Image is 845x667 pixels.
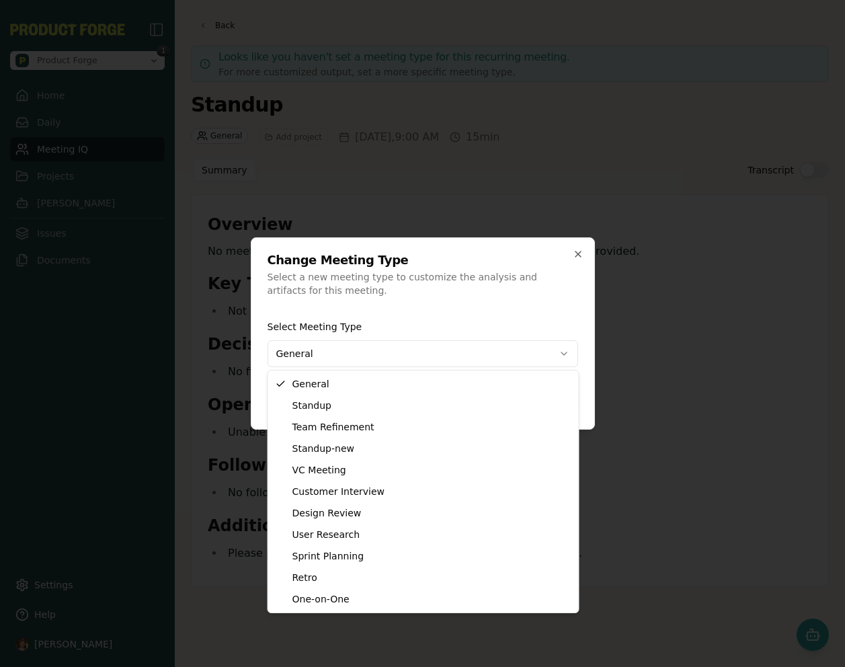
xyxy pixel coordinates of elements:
span: Customer Interview [292,485,385,498]
span: VC Meeting [292,463,346,477]
span: Retro [292,571,317,584]
span: Team Refinement [292,420,374,434]
span: User Research [292,528,360,541]
span: Standup [292,399,331,412]
span: General [292,377,329,391]
span: Design Review [292,506,362,520]
span: Sprint Planning [292,549,364,563]
span: One-on-One [292,592,350,606]
span: Standup-new [292,442,354,455]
